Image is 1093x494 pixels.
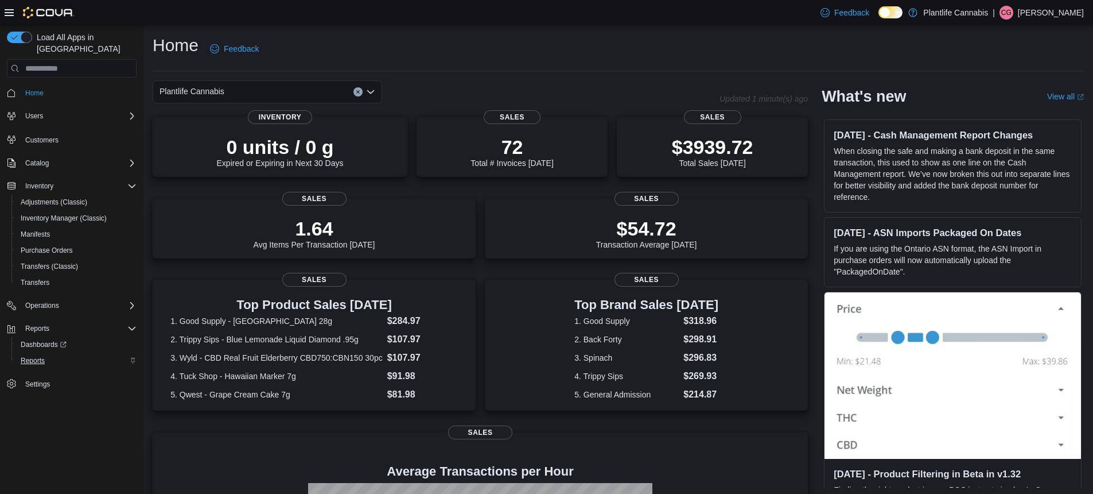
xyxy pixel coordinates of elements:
[11,194,141,210] button: Adjustments (Classic)
[1018,6,1084,20] p: [PERSON_NAME]
[170,352,382,364] dt: 3. Wyld - CBD Real Fruit Elderberry CBD750:CBN150 30pc
[21,322,54,335] button: Reports
[574,298,718,312] h3: Top Brand Sales [DATE]
[834,243,1072,277] p: If you are using the Ontario ASN format, the ASN Import in purchase orders will now automatically...
[16,227,55,241] a: Manifests
[25,324,49,333] span: Reports
[16,211,111,225] a: Inventory Manager (Classic)
[387,388,458,402] dd: $81.98
[11,210,141,226] button: Inventory Manager (Classic)
[484,110,541,124] span: Sales
[387,314,458,328] dd: $284.97
[683,388,718,402] dd: $214.87
[2,84,141,101] button: Home
[387,351,458,365] dd: $107.97
[224,43,259,55] span: Feedback
[25,136,59,145] span: Customers
[21,156,137,170] span: Catalog
[834,7,869,18] span: Feedback
[153,34,199,57] h1: Home
[25,182,53,191] span: Inventory
[21,377,137,391] span: Settings
[21,109,137,123] span: Users
[23,7,74,18] img: Cova
[21,299,64,312] button: Operations
[21,179,58,193] button: Inventory
[387,333,458,346] dd: $107.97
[16,244,77,257] a: Purchase Orders
[672,136,753,168] div: Total Sales [DATE]
[21,109,48,123] button: Users
[21,198,87,207] span: Adjustments (Classic)
[16,354,137,368] span: Reports
[11,337,141,353] a: Dashboards
[21,322,137,335] span: Reports
[923,6,988,20] p: Plantlife Cannabis
[353,87,363,97] button: Clear input
[1047,92,1084,101] a: View allExternal link
[170,315,382,327] dt: 1. Good Supply - [GEOGRAPHIC_DATA] 28g
[16,276,54,290] a: Transfers
[32,32,137,55] span: Load All Apps in [GEOGRAPHIC_DATA]
[170,334,382,345] dt: 2. Trippy Sips - Blue Lemonade Liquid Diamond .95g
[2,155,141,171] button: Catalog
[170,298,458,312] h3: Top Product Sales [DATE]
[21,86,137,100] span: Home
[366,87,375,97] button: Open list of options
[574,389,679,400] dt: 5. General Admission
[21,246,73,255] span: Purchase Orders
[2,321,141,337] button: Reports
[21,214,107,223] span: Inventory Manager (Classic)
[21,278,49,287] span: Transfers
[683,333,718,346] dd: $298.91
[170,370,382,382] dt: 4. Tuck Shop - Hawaiian Marker 7g
[21,156,53,170] button: Catalog
[878,6,903,18] input: Dark Mode
[574,334,679,345] dt: 2. Back Forty
[574,315,679,327] dt: 1. Good Supply
[822,87,906,106] h2: What's new
[16,244,137,257] span: Purchase Orders
[21,262,78,271] span: Transfers (Classic)
[16,195,92,209] a: Adjustments (Classic)
[834,468,1072,480] h3: [DATE] - Product Filtering in Beta in v1.32
[248,110,312,124] span: Inventory
[2,376,141,392] button: Settings
[16,354,49,368] a: Reports
[1077,94,1084,101] svg: External link
[25,88,44,98] span: Home
[16,211,137,225] span: Inventory Manager (Classic)
[574,370,679,382] dt: 4. Trippy Sips
[217,136,344,159] p: 0 units / 0 g
[672,136,753,159] p: $3939.72
[16,195,137,209] span: Adjustments (Classic)
[683,314,718,328] dd: $318.96
[21,340,67,349] span: Dashboards
[11,242,141,258] button: Purchase Orders
[21,230,50,239] span: Manifests
[25,301,59,310] span: Operations
[160,84,224,98] span: Plantlife Cannabis
[2,131,141,148] button: Customers
[16,338,71,352] a: Dashboards
[7,80,137,422] nav: Complex example
[16,276,137,290] span: Transfers
[16,227,137,241] span: Manifests
[574,352,679,364] dt: 3. Spinach
[16,260,137,273] span: Transfers (Classic)
[2,298,141,314] button: Operations
[254,217,375,240] p: 1.64
[21,377,55,391] a: Settings
[683,351,718,365] dd: $296.83
[470,136,553,168] div: Total # Invoices [DATE]
[448,426,512,439] span: Sales
[25,159,49,168] span: Catalog
[834,145,1072,203] p: When closing the safe and making a bank deposit in the same transaction, this used to show as one...
[16,338,137,352] span: Dashboards
[16,260,83,273] a: Transfers (Classic)
[816,1,874,24] a: Feedback
[11,226,141,242] button: Manifests
[217,136,344,168] div: Expired or Expiring in Next 30 Days
[21,133,63,147] a: Customers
